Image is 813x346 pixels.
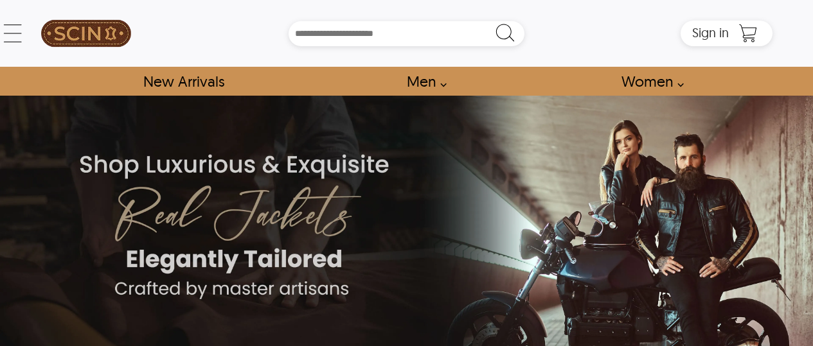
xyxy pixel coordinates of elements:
[692,29,729,39] a: Sign in
[735,24,761,43] a: Shopping Cart
[40,6,132,60] a: SCIN
[129,67,238,96] a: Shop New Arrivals
[41,6,131,60] img: SCIN
[692,24,729,40] span: Sign in
[392,67,454,96] a: shop men's leather jackets
[607,67,691,96] a: Shop Women Leather Jackets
